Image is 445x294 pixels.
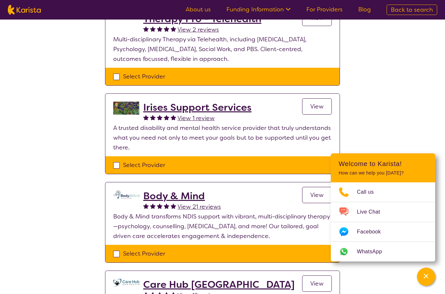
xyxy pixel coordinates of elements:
span: View 2 reviews [177,26,219,34]
div: Channel Menu [331,153,435,261]
p: Multi-disciplinary Therapy via Telehealth, including [MEDICAL_DATA], Psychology, [MEDICAL_DATA], ... [113,35,332,64]
img: fullstar [143,203,149,209]
img: fullstar [143,26,149,32]
span: View 1 review [177,114,215,122]
a: Blog [358,6,371,13]
ul: Choose channel [331,182,435,261]
p: How can we help you [DATE]? [339,170,427,176]
a: View [302,98,332,115]
a: View 1 review [177,113,215,123]
a: Body & Mind [143,190,221,202]
img: Karista logo [8,5,41,15]
button: Channel Menu [417,268,435,286]
img: fullstar [171,115,176,120]
img: fullstar [171,203,176,209]
img: fullstar [157,115,162,120]
img: fullstar [164,115,169,120]
p: Body & Mind transforms NDIS support with vibrant, multi-disciplinary therapy—psychology, counsell... [113,212,332,241]
img: fullstar [157,203,162,209]
a: Care Hub [GEOGRAPHIC_DATA] [143,279,295,290]
img: ghwmlfce3t00xkecpakn.jpg [113,279,139,287]
span: View 21 reviews [177,203,221,211]
img: fullstar [164,203,169,209]
span: Call us [357,187,382,197]
a: View [302,275,332,292]
img: fullstar [150,115,156,120]
span: WhatsApp [357,247,390,257]
span: View [310,280,324,287]
a: For Providers [306,6,343,13]
a: View 2 reviews [177,25,219,35]
span: Facebook [357,227,389,237]
img: fullstar [171,26,176,32]
span: View [310,191,324,199]
img: fullstar [164,26,169,32]
h2: Welcome to Karista! [339,160,427,168]
img: qmpolprhjdhzpcuekzqg.svg [113,190,139,199]
a: View 21 reviews [177,202,221,212]
img: fullstar [150,26,156,32]
span: View [310,103,324,110]
span: Live Chat [357,207,388,217]
a: Web link opens in a new tab. [331,242,435,261]
a: Irises Support Services [143,102,252,113]
span: Back to search [391,6,433,14]
img: fullstar [143,115,149,120]
img: bveqlmrdxdvqu3rwwcov.jpg [113,102,139,115]
a: Funding Information [226,6,291,13]
img: fullstar [157,26,162,32]
a: View [302,187,332,203]
a: About us [186,6,211,13]
a: Back to search [387,5,437,15]
p: A trusted disability and mental health service provider that truly understands what you need not ... [113,123,332,152]
img: fullstar [150,203,156,209]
